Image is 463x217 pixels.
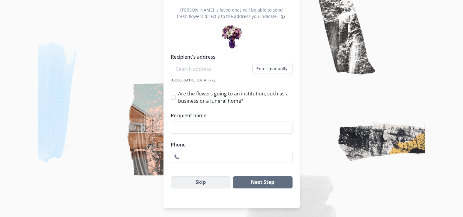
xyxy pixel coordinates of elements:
[171,112,289,119] label: Recipient name
[171,53,289,60] label: Recipient's address
[178,90,293,105] span: Are the flowers going to an institution, such as a business or a funeral home?
[279,13,286,20] button: About flower deliveries
[171,7,293,21] p: [PERSON_NAME] 's loved ones will be able to send fresh flowers directly to the address you indicate.
[171,77,293,83] div: [GEOGRAPHIC_DATA] only.
[171,63,293,75] input: Search address
[220,23,243,46] div: Preview of some flower bouquets
[171,141,289,148] label: Phone
[171,176,231,188] button: Skip
[252,64,291,74] button: Enter manually
[233,176,292,188] button: Next Step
